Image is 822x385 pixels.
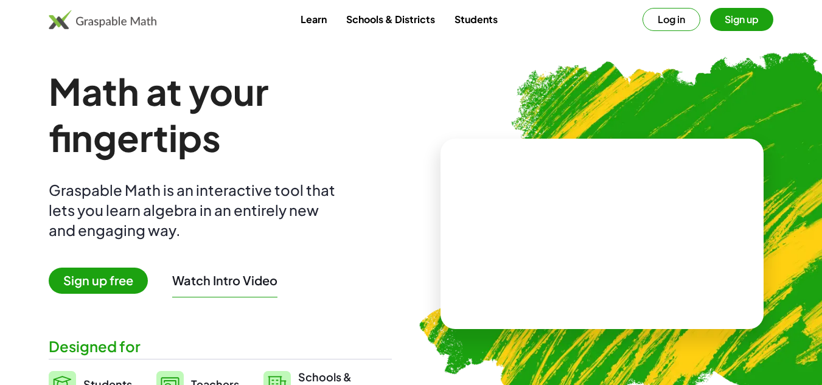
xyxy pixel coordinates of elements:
[643,8,700,31] button: Log in
[291,8,336,30] a: Learn
[445,8,507,30] a: Students
[49,336,392,356] div: Designed for
[710,8,773,31] button: Sign up
[49,68,392,161] h1: Math at your fingertips
[49,268,148,294] span: Sign up free
[510,188,693,279] video: What is this? This is dynamic math notation. Dynamic math notation plays a central role in how Gr...
[49,180,341,240] div: Graspable Math is an interactive tool that lets you learn algebra in an entirely new and engaging...
[336,8,445,30] a: Schools & Districts
[172,272,277,288] button: Watch Intro Video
